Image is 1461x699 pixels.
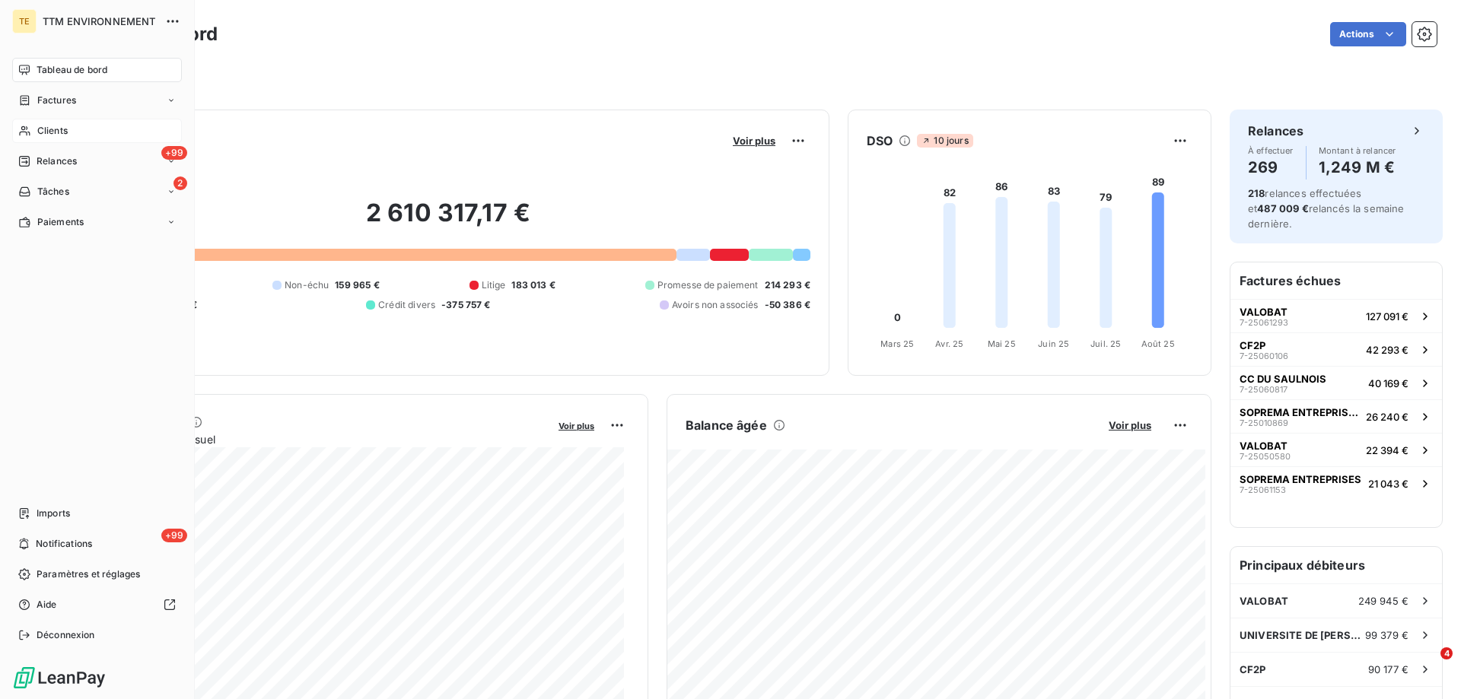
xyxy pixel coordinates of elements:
span: Notifications [36,537,92,551]
span: Imports [37,507,70,520]
span: 214 293 € [765,278,810,292]
a: Factures [12,88,182,113]
span: SOPREMA ENTREPRISES [1240,473,1361,485]
img: Logo LeanPay [12,666,107,690]
span: Chiffre d'affaires mensuel [86,431,548,447]
span: Tableau de bord [37,63,107,77]
span: Voir plus [733,135,775,147]
button: SOPREMA ENTREPRISES7-2501086926 240 € [1230,399,1442,433]
button: VALOBAT7-2505058022 394 € [1230,433,1442,466]
span: 183 013 € [511,278,555,292]
span: -50 386 € [765,298,810,312]
span: Factures [37,94,76,107]
span: 7-25061293 [1240,318,1288,327]
a: Clients [12,119,182,143]
a: +99Relances [12,149,182,173]
button: Actions [1330,22,1406,46]
span: 7-25061153 [1240,485,1286,494]
span: Relances [37,154,77,168]
span: 21 043 € [1368,478,1408,490]
button: CF2P7-2506010642 293 € [1230,332,1442,366]
a: Imports [12,501,182,526]
span: 99 379 € [1365,629,1408,641]
span: 42 293 € [1366,344,1408,356]
span: Crédit divers [378,298,435,312]
span: Paramètres et réglages [37,567,140,581]
span: CC DU SAULNOIS [1240,373,1326,385]
span: Promesse de paiement [657,278,759,292]
a: Paiements [12,210,182,234]
button: Voir plus [554,418,599,432]
h2: 2 610 317,17 € [86,198,810,243]
span: Montant à relancer [1319,146,1396,155]
tspan: Août 25 [1141,338,1175,349]
span: 7-25050580 [1240,452,1291,461]
span: 10 jours [917,134,972,148]
button: CC DU SAULNOIS7-2506081740 169 € [1230,366,1442,399]
button: Voir plus [728,134,780,148]
h4: 269 [1248,155,1294,180]
a: Aide [12,593,182,617]
tspan: Juin 25 [1038,338,1069,349]
span: 127 091 € [1366,310,1408,322]
button: VALOBAT7-25061293127 091 € [1230,299,1442,332]
span: À effectuer [1248,146,1294,155]
span: 7-25010869 [1240,418,1288,427]
span: 2 [173,176,187,190]
span: VALOBAT [1240,306,1288,318]
span: Déconnexion [37,628,95,642]
span: VALOBAT [1240,440,1288,452]
span: 22 394 € [1366,444,1408,456]
span: SOPREMA ENTREPRISES [1240,406,1360,418]
button: Voir plus [1104,418,1156,432]
span: 249 945 € [1358,595,1408,607]
span: 90 177 € [1368,663,1408,675]
span: Clients [37,124,68,138]
a: Paramètres et réglages [12,562,182,586]
span: +99 [161,529,187,542]
tspan: Mars 25 [880,338,914,349]
span: 7-25060817 [1240,385,1288,394]
tspan: Mai 25 [988,338,1016,349]
span: 40 169 € [1368,377,1408,389]
span: CF2P [1240,339,1265,351]
span: relances effectuées et relancés la semaine dernière. [1248,187,1405,230]
span: VALOBAT [1240,595,1288,607]
iframe: Intercom live chat [1409,647,1446,684]
a: Tableau de bord [12,58,182,82]
tspan: Juil. 25 [1090,338,1121,349]
span: -375 757 € [441,298,491,312]
span: +99 [161,146,187,160]
span: CF2P [1240,663,1266,675]
h4: 1,249 M € [1319,155,1396,180]
span: Avoirs non associés [672,298,759,312]
button: SOPREMA ENTREPRISES7-2506115321 043 € [1230,466,1442,500]
span: Paiements [37,215,84,229]
div: TE [12,9,37,33]
span: Litige [482,278,506,292]
span: 4 [1440,647,1453,659]
span: Non-échu [285,278,329,292]
h6: Principaux débiteurs [1230,547,1442,583]
span: Voir plus [1109,419,1151,431]
h6: Balance âgée [686,416,767,434]
span: TTM ENVIRONNEMENT [43,15,156,27]
span: 487 009 € [1257,202,1308,214]
tspan: Avr. 25 [935,338,963,349]
span: 159 965 € [335,278,379,292]
span: 26 240 € [1366,411,1408,423]
h6: Factures échues [1230,262,1442,299]
span: Tâches [37,185,69,199]
a: 2Tâches [12,180,182,204]
span: Voir plus [559,421,594,431]
span: 218 [1248,187,1265,199]
span: Aide [37,598,57,612]
span: 7-25060106 [1240,351,1288,361]
span: UNIVERSITE DE [PERSON_NAME] [1240,629,1365,641]
h6: DSO [867,132,893,150]
h6: Relances [1248,122,1303,140]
